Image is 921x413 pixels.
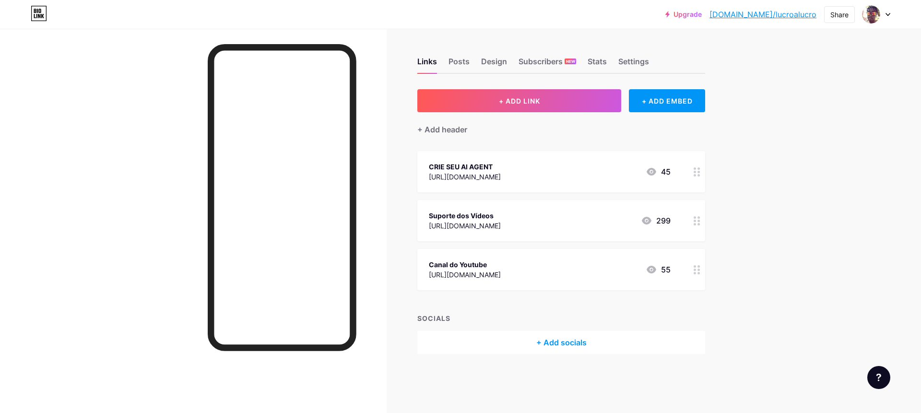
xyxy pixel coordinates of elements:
div: Share [830,10,849,20]
div: + ADD EMBED [629,89,705,112]
div: 45 [646,166,671,177]
div: 55 [646,264,671,275]
div: + Add header [417,124,467,135]
a: [DOMAIN_NAME]/lucroalucro [709,9,816,20]
div: Settings [618,56,649,73]
span: NEW [566,59,575,64]
div: Stats [588,56,607,73]
div: Design [481,56,507,73]
a: Upgrade [665,11,702,18]
div: + Add socials [417,331,705,354]
div: [URL][DOMAIN_NAME] [429,270,501,280]
div: Posts [449,56,470,73]
div: [URL][DOMAIN_NAME] [429,221,501,231]
div: Suporte dos Vídeos [429,211,501,221]
div: Subscribers [519,56,576,73]
img: lucroalucro [862,5,880,24]
span: + ADD LINK [499,97,540,105]
div: Canal do Youtube [429,260,501,270]
button: + ADD LINK [417,89,621,112]
div: SOCIALS [417,313,705,323]
div: Links [417,56,437,73]
div: CRIE SEU AI AGENT [429,162,501,172]
div: 299 [641,215,671,226]
div: [URL][DOMAIN_NAME] [429,172,501,182]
